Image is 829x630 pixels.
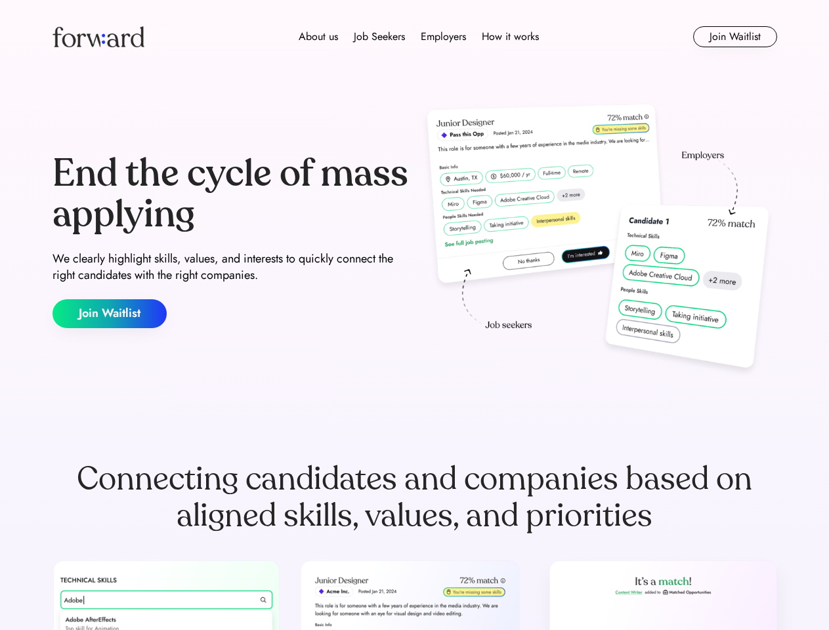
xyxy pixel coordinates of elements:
div: Connecting candidates and companies based on aligned skills, values, and priorities [53,461,777,534]
img: hero-image.png [420,100,777,382]
button: Join Waitlist [693,26,777,47]
img: Forward logo [53,26,144,47]
div: We clearly highlight skills, values, and interests to quickly connect the right candidates with t... [53,251,410,283]
div: Job Seekers [354,29,405,45]
div: About us [299,29,338,45]
button: Join Waitlist [53,299,167,328]
div: Employers [421,29,466,45]
div: End the cycle of mass applying [53,154,410,234]
div: How it works [482,29,539,45]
